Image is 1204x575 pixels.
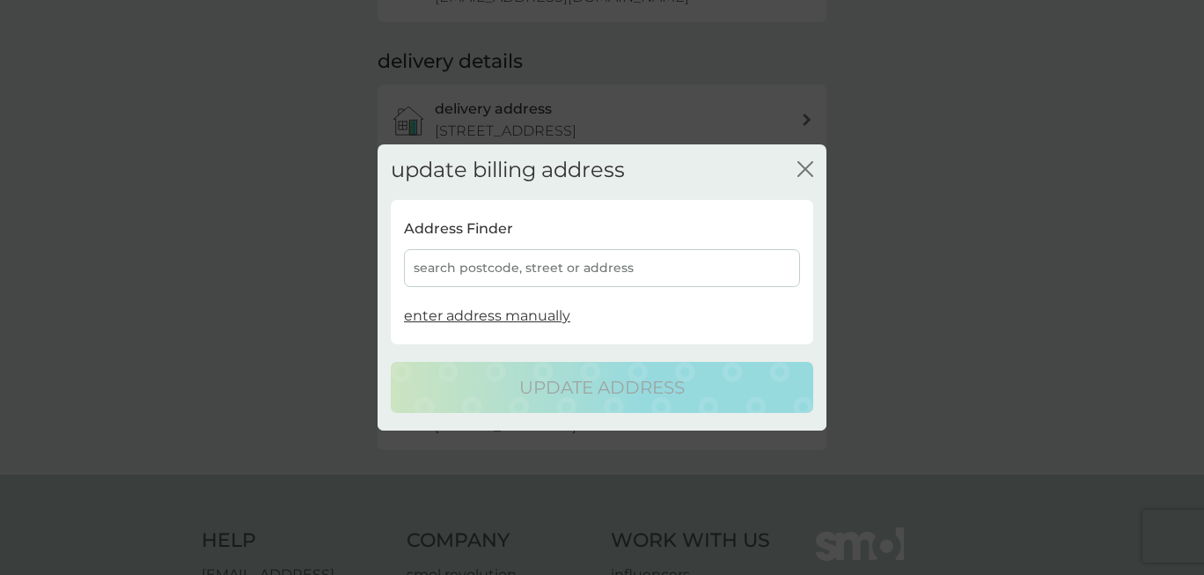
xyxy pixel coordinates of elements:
[404,217,513,240] p: Address Finder
[797,161,813,180] button: close
[404,305,570,328] button: enter address manually
[404,307,570,324] span: enter address manually
[404,249,800,287] div: search postcode, street or address
[519,373,685,402] p: update address
[391,158,625,183] h2: update billing address
[391,362,813,413] button: update address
